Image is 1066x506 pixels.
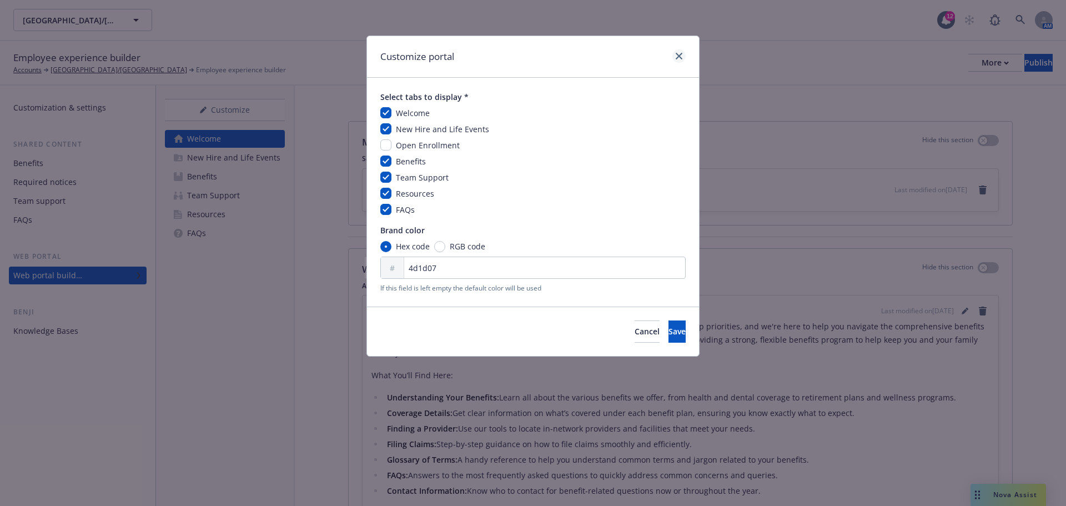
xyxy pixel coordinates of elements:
span: Team Support [396,172,449,183]
span: # [390,262,395,274]
span: Brand color [380,224,686,236]
span: Resources [396,188,434,199]
button: Cancel [635,320,660,343]
span: If this field is left empty the default color will be used [380,283,686,293]
span: Open Enrollment [396,140,460,151]
input: Hex code [380,241,391,252]
span: Select tabs to display * [380,91,686,103]
button: Save [668,320,686,343]
span: RGB code [450,241,485,252]
span: FAQs [396,204,415,215]
h1: Customize portal [380,49,454,64]
input: FFFFFF [380,257,686,279]
input: RGB code [434,241,445,252]
span: Cancel [635,326,660,337]
a: close [672,49,686,63]
span: Hex code [396,241,430,252]
span: Welcome [396,108,430,118]
span: Benefits [396,156,426,167]
span: New Hire and Life Events [396,124,489,134]
span: Save [668,326,686,337]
